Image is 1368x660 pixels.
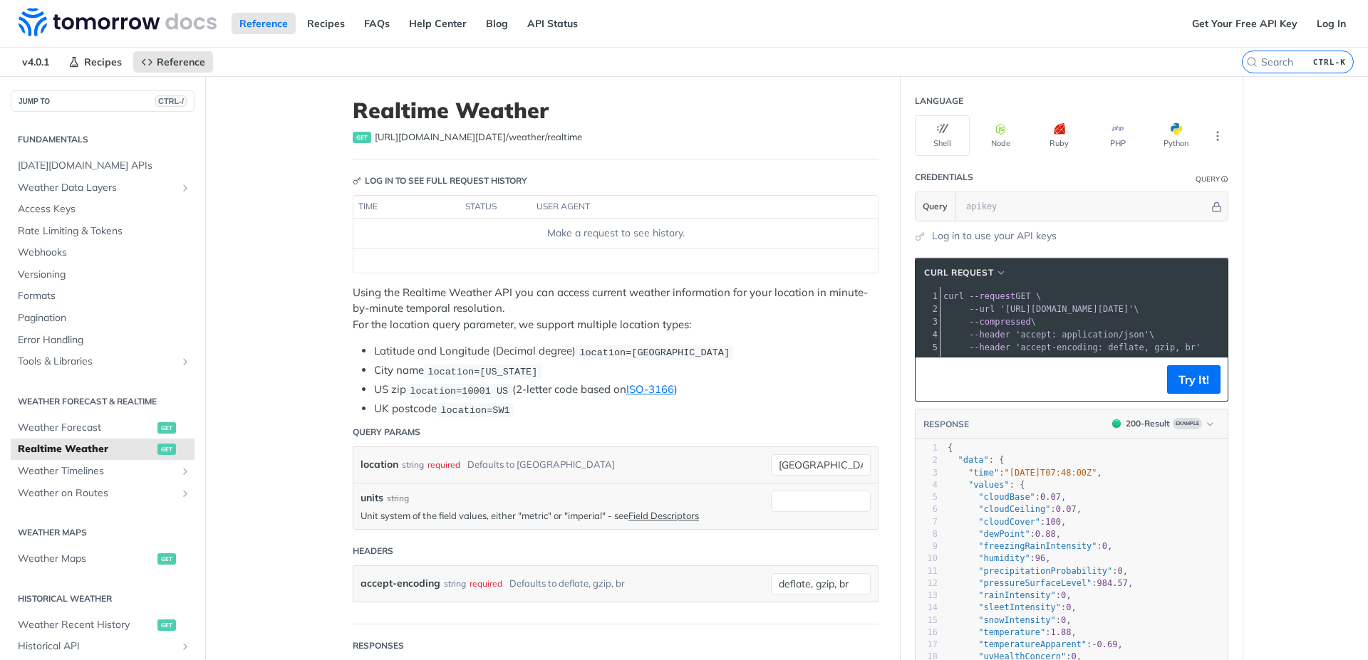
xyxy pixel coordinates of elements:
[969,304,995,314] span: --url
[133,51,213,73] a: Reference
[1207,125,1228,147] button: More Languages
[916,516,938,528] div: 7
[155,95,187,107] span: CTRL-/
[18,289,191,303] span: Formats
[18,268,191,282] span: Versioning
[915,115,970,156] button: Shell
[1051,627,1072,637] span: 1.88
[361,491,383,506] label: units
[1090,115,1145,156] button: PHP
[968,468,999,478] span: "time"
[1211,130,1224,142] svg: More ellipsis
[969,291,1015,301] span: --request
[353,196,460,219] th: time
[18,333,191,347] span: Error Handling
[916,565,938,577] div: 11
[11,483,195,504] a: Weather on RoutesShow subpages for Weather on Routes
[948,529,1061,539] span: : ,
[11,614,195,636] a: Weather Recent Historyget
[978,529,1030,539] span: "dewPoint"
[374,343,879,360] li: Latitude and Longitude (Decimal degree)
[18,224,191,239] span: Rate Limiting & Tokens
[353,639,404,652] div: Responses
[916,552,938,565] div: 10
[18,181,176,195] span: Weather Data Layers
[923,417,970,431] button: RESPONSE
[948,553,1051,563] span: : ,
[84,56,122,68] span: Recipes
[427,366,537,377] span: location=[US_STATE]
[969,342,1010,352] span: --header
[1015,342,1201,352] span: 'accept-encoding: deflate, gzip, br'
[948,615,1072,625] span: : ,
[18,552,154,566] span: Weather Maps
[916,479,938,491] div: 4
[11,155,195,177] a: [DATE][DOMAIN_NAME] APIs
[353,545,393,557] div: Headers
[11,636,195,657] a: Historical APIShow subpages for Historical API
[579,347,730,357] span: location=[GEOGRAPHIC_DATA]
[969,330,1010,340] span: --header
[470,573,502,594] div: required
[402,454,424,475] div: string
[628,510,699,521] a: Field Descriptors
[11,177,195,199] a: Weather Data LayersShow subpages for Weather Data Layers
[924,266,993,279] span: cURL Request
[916,454,938,466] div: 2
[157,56,205,68] span: Reference
[948,578,1133,588] span: : ,
[948,504,1082,514] span: : ,
[18,486,176,501] span: Weather on Routes
[356,13,398,34] a: FAQs
[1117,566,1122,576] span: 0
[978,639,1087,649] span: "temperatureApparent"
[532,196,849,219] th: user agent
[948,627,1077,637] span: : ,
[1184,13,1305,34] a: Get Your Free API Key
[11,221,195,242] a: Rate Limiting & Tokens
[932,229,1057,243] a: Log in to use your API keys
[1097,578,1128,588] span: 984.57
[948,480,1025,490] span: : {
[157,422,176,434] span: get
[18,421,154,435] span: Weather Forecast
[1005,468,1097,478] span: "[DATE]T07:48:00Z"
[1035,553,1045,563] span: 96
[1196,174,1220,184] div: Query
[299,13,353,34] a: Recipes
[968,480,1010,490] span: "values"
[958,455,988,465] span: "data"
[973,115,1028,156] button: Node
[948,639,1123,649] span: : ,
[19,8,217,36] img: Tomorrow.io Weather API Docs
[410,385,508,396] span: location=10001 US
[916,627,938,639] div: 16
[1061,590,1066,600] span: 0
[978,553,1030,563] span: "humidity"
[923,200,948,213] span: Query
[943,330,1154,340] span: \
[11,286,195,307] a: Formats
[959,192,1209,221] input: apikey
[916,315,940,328] div: 3
[916,540,938,552] div: 9
[978,541,1097,551] span: "freezingRainIntensity"
[353,98,879,123] h1: Realtime Weather
[916,328,940,341] div: 4
[11,133,195,146] h2: Fundamentals
[11,461,195,482] a: Weather TimelinesShow subpages for Weather Timelines
[11,395,195,408] h2: Weather Forecast & realtime
[11,351,195,372] a: Tools & LibrariesShow subpages for Tools & Libraries
[915,171,973,184] div: Credentials
[11,330,195,351] a: Error Handling
[948,455,1005,465] span: : {
[948,468,1102,478] span: : ,
[978,504,1050,514] span: "cloudCeiling"
[915,95,963,108] div: Language
[923,369,943,390] button: Copy to clipboard
[1149,115,1203,156] button: Python
[1097,639,1118,649] span: 0.69
[401,13,475,34] a: Help Center
[978,566,1112,576] span: "precipitationProbability"
[353,132,371,143] span: get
